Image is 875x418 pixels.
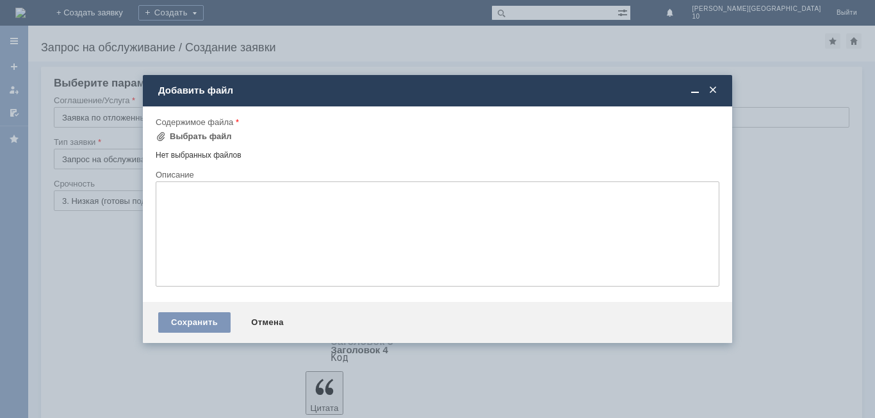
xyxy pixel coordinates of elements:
[5,5,187,15] div: просьба удалить
[707,85,719,96] span: Закрыть
[689,85,701,96] span: Свернуть (Ctrl + M)
[158,85,719,96] div: Добавить файл
[156,118,717,126] div: Содержимое файла
[156,146,719,160] div: Нет выбранных файлов
[156,171,717,179] div: Описание
[170,131,232,142] div: Выбрать файл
